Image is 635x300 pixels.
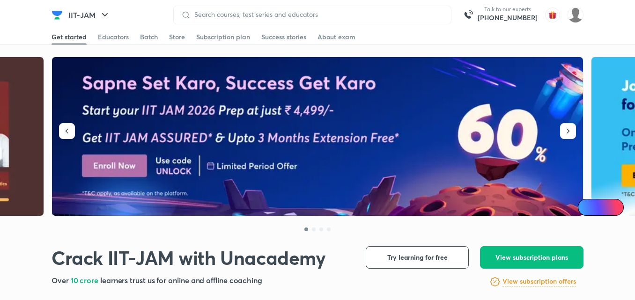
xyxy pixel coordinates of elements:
div: Educators [98,32,129,42]
button: Try learning for free [366,246,469,269]
img: Anchal Maurya [568,7,583,23]
a: View subscription offers [502,276,576,287]
a: Get started [52,29,87,44]
input: Search courses, test series and educators [191,11,443,18]
span: Try learning for free [387,253,448,262]
img: Icon [583,204,591,211]
div: Get started [52,32,87,42]
div: Batch [140,32,158,42]
span: 10 crore [71,275,100,285]
h6: View subscription offers [502,277,576,286]
img: call-us [459,6,478,24]
span: Over [52,275,71,285]
img: Company Logo [52,9,63,21]
a: Success stories [261,29,306,44]
a: About exam [317,29,355,44]
a: Ai Doubts [578,199,624,216]
span: View subscription plans [495,253,568,262]
div: About exam [317,32,355,42]
span: Ai Doubts [593,204,618,211]
div: Store [169,32,185,42]
a: [PHONE_NUMBER] [478,13,538,22]
img: avatar [545,7,560,22]
button: IIT-JAM [63,6,116,24]
div: Success stories [261,32,306,42]
a: Educators [98,29,129,44]
p: Talk to our experts [478,6,538,13]
a: Subscription plan [196,29,250,44]
button: View subscription plans [480,246,583,269]
div: Subscription plan [196,32,250,42]
h1: Crack IIT-JAM with Unacademy [52,246,326,269]
a: Store [169,29,185,44]
a: Batch [140,29,158,44]
span: learners trust us for online and offline coaching [100,275,262,285]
